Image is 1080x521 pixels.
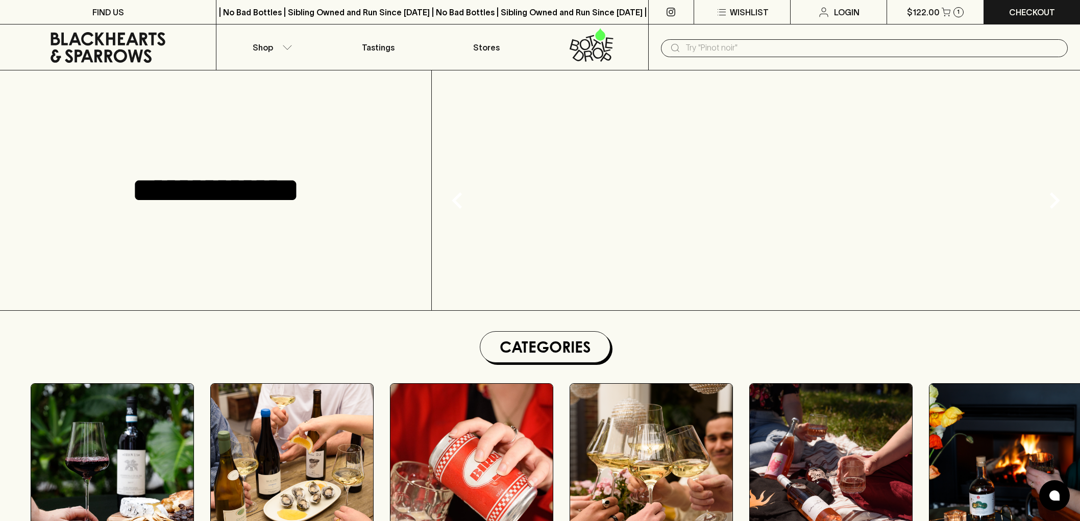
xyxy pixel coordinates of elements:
button: Shop [216,24,324,70]
p: Checkout [1009,6,1055,18]
input: Try "Pinot noir" [685,40,1060,56]
p: Tastings [362,41,395,54]
p: Login [834,6,860,18]
p: FIND US [92,6,124,18]
p: 1 [957,9,960,15]
a: Stores [432,24,540,70]
img: bubble-icon [1049,490,1060,501]
p: $122.00 [907,6,940,18]
p: Shop [253,41,273,54]
a: Tastings [325,24,432,70]
img: gif;base64,R0lGODlhAQABAAAAACH5BAEKAAEALAAAAAABAAEAAAICTAEAOw== [432,70,1080,310]
p: Wishlist [730,6,769,18]
button: Next [1034,180,1075,221]
h1: Categories [484,336,606,358]
p: Stores [473,41,500,54]
button: Previous [437,180,478,221]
